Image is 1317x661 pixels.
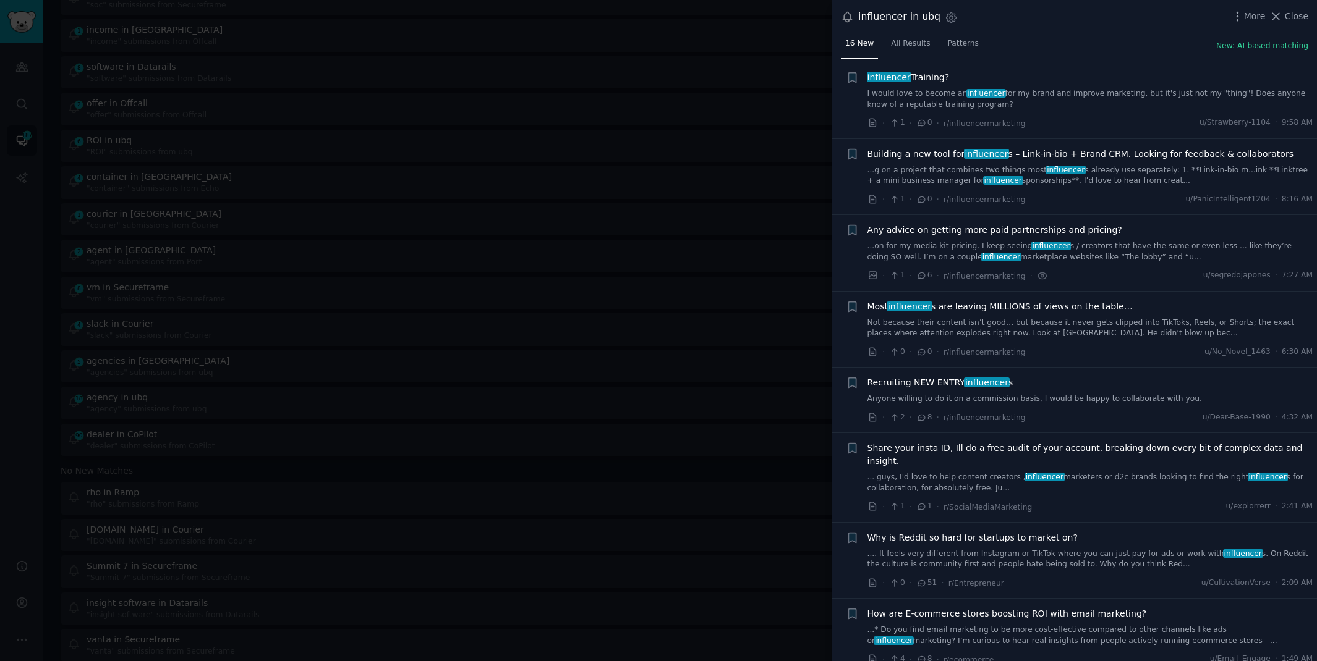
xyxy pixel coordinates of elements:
span: · [882,500,885,513]
span: · [910,576,912,589]
span: influencer [964,149,1010,159]
span: · [1275,117,1277,128]
span: · [1275,270,1277,281]
span: influencer [874,636,914,645]
span: · [882,411,885,424]
a: ...g on a project that combines two things mostinfluencers already use separately: 1. **Link-in-b... [867,165,1313,187]
button: More [1231,10,1266,23]
span: 0 [916,347,932,358]
span: influencer [1248,473,1288,481]
a: Mostinfluencers are leaving MILLIONS of views on the table… [867,300,1133,313]
span: Building a new tool for s – Link-in-bio + Brand CRM. Looking for feedback & collaborators [867,148,1294,161]
span: r/Entrepreneur [948,579,1004,587]
span: · [1275,412,1277,423]
span: influencer [966,89,1007,98]
span: · [910,411,912,424]
span: 8 [916,412,932,423]
span: 1 [889,117,905,128]
span: 1 [889,194,905,205]
span: influencer [887,301,932,311]
a: Share your insta ID, Ill do a free audit of your account. breaking down every bit of complex data... [867,442,1313,468]
span: r/influencermarketing [944,413,1026,422]
span: 16 New [845,38,874,49]
button: Close [1269,10,1308,23]
span: · [937,117,939,130]
span: 1 [916,501,932,512]
span: · [937,269,939,282]
span: · [910,345,912,358]
span: 1 [889,501,905,512]
span: u/segredojapones [1203,270,1271,281]
span: 6 [916,270,932,281]
span: 0 [889,347,905,358]
button: New: AI-based matching [1216,41,1308,52]
span: influencer [1046,166,1086,174]
span: · [1275,501,1277,512]
span: 6:30 AM [1282,347,1313,358]
span: All Results [891,38,930,49]
span: 8:16 AM [1282,194,1313,205]
span: r/influencermarketing [944,348,1026,356]
span: Training? [867,71,950,84]
a: Recruiting NEW ENTRYinfluencers [867,376,1013,389]
a: Building a new tool forinfluencers – Link-in-bio + Brand CRM. Looking for feedback & collaborators [867,148,1294,161]
span: · [941,576,944,589]
span: 0 [889,578,905,589]
span: · [937,411,939,424]
span: r/SocialMediaMarketing [944,503,1032,512]
span: influencer [983,176,1023,185]
span: · [882,345,885,358]
a: Any advice on getting more paid partnerships and pricing? [867,224,1122,237]
span: Most s are leaving MILLIONS of views on the table… [867,300,1133,313]
span: · [910,500,912,513]
span: u/No_Novel_1463 [1204,347,1271,358]
span: More [1244,10,1266,23]
span: · [882,193,885,206]
span: influencer [964,377,1010,387]
span: u/CultivationVerse [1201,578,1271,589]
span: u/Strawberry-1104 [1200,117,1271,128]
a: influencerTraining? [867,71,950,84]
a: How are E-commerce stores boosting ROI with email marketing? [867,607,1147,620]
div: influencer in ubq [858,9,940,25]
a: Why is Reddit so hard for startups to market on? [867,531,1078,544]
a: 16 New [841,34,878,59]
span: 2 [889,412,905,423]
span: · [910,269,912,282]
span: · [937,193,939,206]
a: .... It feels very different from Instagram or TikTok where you can just pay for ads or work with... [867,549,1313,570]
span: 2:41 AM [1282,501,1313,512]
span: influencer [866,72,912,82]
span: u/PanicIntelligent1204 [1186,194,1271,205]
span: 0 [916,117,932,128]
span: · [882,576,885,589]
span: · [882,269,885,282]
span: 51 [916,578,937,589]
span: Close [1285,10,1308,23]
span: 9:58 AM [1282,117,1313,128]
a: All Results [887,34,934,59]
span: · [1030,269,1033,282]
span: · [910,117,912,130]
span: 2:09 AM [1282,578,1313,589]
span: influencer [981,253,1021,261]
a: Anyone willing to do it on a commission basis, I would be happy to collaborate with you. [867,394,1313,405]
span: · [1275,194,1277,205]
span: Recruiting NEW ENTRY s [867,376,1013,389]
span: · [937,345,939,358]
span: 0 [916,194,932,205]
span: 7:27 AM [1282,270,1313,281]
a: Patterns [944,34,983,59]
span: influencer [1025,473,1065,481]
span: · [910,193,912,206]
span: r/influencermarketing [944,119,1026,128]
a: I would love to become aninfluencerfor my brand and improve marketing, but it's just not my "thin... [867,88,1313,110]
span: influencer [1031,242,1072,250]
span: 1 [889,270,905,281]
span: 4:32 AM [1282,412,1313,423]
span: influencer [1223,549,1263,558]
